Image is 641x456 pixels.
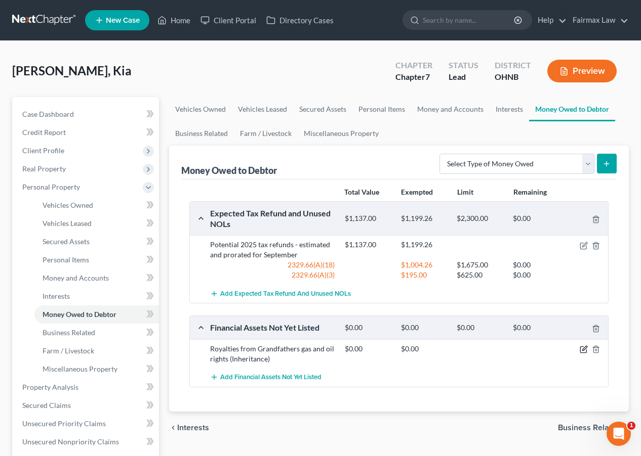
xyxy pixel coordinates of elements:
[177,424,209,432] span: Interests
[396,323,452,333] div: $0.00
[220,290,351,298] span: Add Expected Tax Refund and Unused NOLs
[34,360,159,378] a: Miscellaneous Property
[558,424,621,432] span: Business Related
[261,11,339,29] a: Directory Cases
[529,97,615,121] a: Money Owed to Debtor
[22,401,71,409] span: Secured Claims
[232,97,293,121] a: Vehicles Leased
[169,97,232,121] a: Vehicles Owned
[22,164,66,173] span: Real Property
[43,328,95,337] span: Business Related
[508,214,564,223] div: $0.00
[293,97,352,121] a: Secured Assets
[43,219,92,227] span: Vehicles Leased
[344,188,379,196] strong: Total Value
[340,323,396,333] div: $0.00
[43,364,117,373] span: Miscellaneous Property
[340,214,396,223] div: $1,137.00
[352,97,411,121] a: Personal Items
[43,346,94,355] span: Farm / Livestock
[452,323,508,333] div: $0.00
[34,342,159,360] a: Farm / Livestock
[452,214,508,223] div: $2,300.00
[205,344,340,364] div: Royalties from Grandfathers gas and oil rights (Inheritance)
[205,270,340,280] div: 2329.66(A)(3)
[210,284,351,303] button: Add Expected Tax Refund and Unused NOLs
[43,237,90,246] span: Secured Assets
[627,422,635,430] span: 1
[106,17,140,24] span: New Case
[533,11,567,29] a: Help
[495,60,531,71] div: District
[508,323,564,333] div: $0.00
[205,322,340,333] div: Financial Assets Not Yet Listed
[395,60,432,71] div: Chapter
[205,208,340,230] div: Expected Tax Refund and Unused NOLs
[43,292,70,300] span: Interests
[220,373,322,381] span: Add Financial Assets Not Yet Listed
[34,196,159,214] a: Vehicles Owned
[14,415,159,433] a: Unsecured Priority Claims
[396,344,452,354] div: $0.00
[14,105,159,123] a: Case Dashboard
[490,97,529,121] a: Interests
[395,71,432,83] div: Chapter
[22,183,80,191] span: Personal Property
[452,270,508,280] div: $625.00
[43,310,116,318] span: Money Owed to Debtor
[508,260,564,270] div: $0.00
[12,63,132,78] span: [PERSON_NAME], Kia
[452,260,508,270] div: $1,675.00
[34,251,159,269] a: Personal Items
[169,121,234,146] a: Business Related
[234,121,298,146] a: Farm / Livestock
[513,188,547,196] strong: Remaining
[568,11,628,29] a: Fairmax Law
[169,424,177,432] i: chevron_left
[22,437,119,446] span: Unsecured Nonpriority Claims
[22,128,66,136] span: Credit Report
[34,324,159,342] a: Business Related
[396,270,452,280] div: $195.00
[396,214,452,223] div: $1,199.26
[43,255,89,264] span: Personal Items
[181,164,279,176] div: Money Owed to Debtor
[43,273,109,282] span: Money and Accounts
[169,424,209,432] button: chevron_left Interests
[340,344,396,354] div: $0.00
[411,97,490,121] a: Money and Accounts
[425,72,430,81] span: 7
[205,260,340,270] div: 2329.66(A)(18)
[401,188,433,196] strong: Exempted
[34,287,159,305] a: Interests
[22,110,74,118] span: Case Dashboard
[22,146,64,155] span: Client Profile
[449,71,478,83] div: Lead
[14,396,159,415] a: Secured Claims
[495,71,531,83] div: OHNB
[205,240,340,260] div: Potential 2025 tax refunds - estimated and prorated for September
[607,422,631,446] iframe: Intercom live chat
[340,240,396,250] div: $1,137.00
[396,260,452,270] div: $1,004.26
[34,305,159,324] a: Money Owed to Debtor
[195,11,261,29] a: Client Portal
[34,269,159,287] a: Money and Accounts
[396,240,452,250] div: $1,199.26
[508,270,564,280] div: $0.00
[22,419,106,428] span: Unsecured Priority Claims
[547,60,617,82] button: Preview
[423,11,515,29] input: Search by name...
[152,11,195,29] a: Home
[34,233,159,251] a: Secured Assets
[298,121,385,146] a: Miscellaneous Property
[457,188,473,196] strong: Limit
[22,383,78,391] span: Property Analysis
[43,201,93,209] span: Vehicles Owned
[449,60,478,71] div: Status
[14,123,159,142] a: Credit Report
[14,433,159,451] a: Unsecured Nonpriority Claims
[14,378,159,396] a: Property Analysis
[558,424,629,432] button: Business Related chevron_right
[34,214,159,233] a: Vehicles Leased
